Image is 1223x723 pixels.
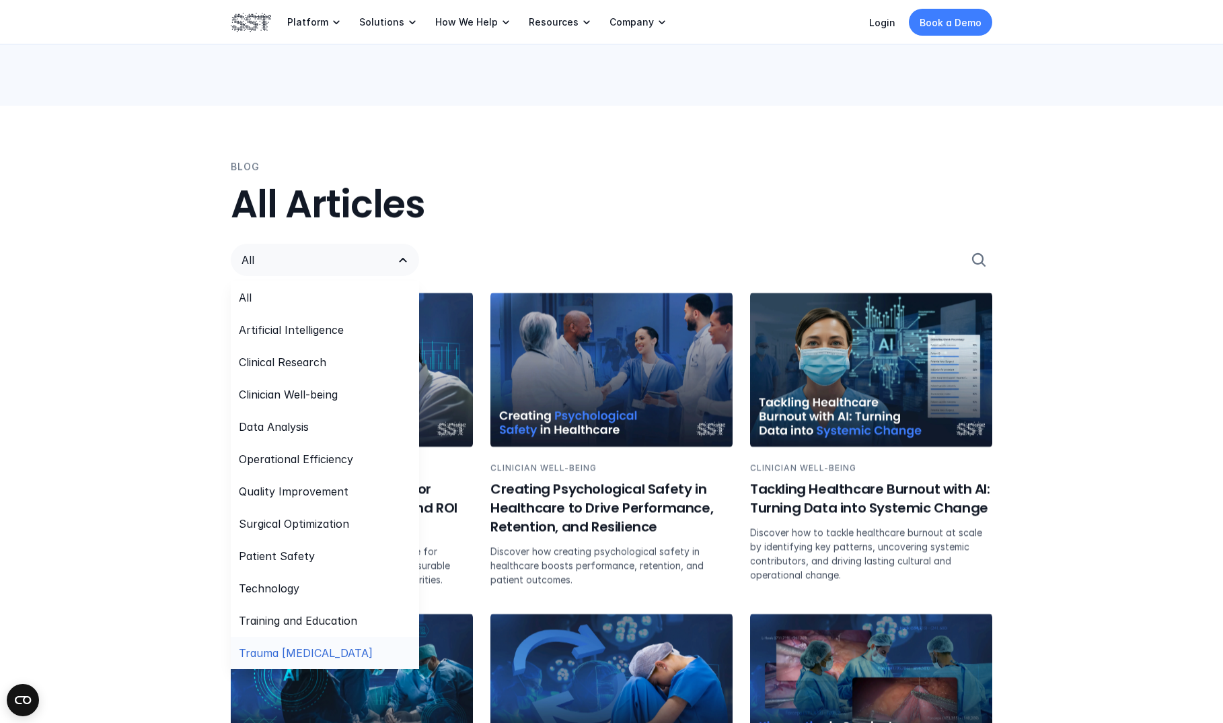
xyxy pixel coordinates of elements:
a: 5 Clinicians standing in a circle shaking handsCLINICIAN WELL-BEINGCreating Psychological Safety ... [490,292,733,596]
img: SST logo [231,11,271,34]
a: Female physician with AI charts in the backgroundCLINICIAN WELL-BEINGTackling Healthcare Burnout ... [750,292,992,596]
h6: Creating Psychological Safety in Healthcare to Drive Performance, Retention, and Resilience [490,479,733,536]
a: Login [869,17,895,28]
p: Operational Efficiency [239,451,353,467]
p: Quality Improvement [239,483,348,500]
p: Technology [239,580,299,596]
h2: All Articles [231,182,992,228]
a: Book a Demo [909,9,992,36]
p: CLINICIAN WELL-BEING [490,461,733,474]
p: CLINICIAN WELL-BEING [750,461,992,474]
p: Company [609,16,654,28]
img: Female physician with AI charts in the background [750,293,992,447]
img: 5 Clinicians standing in a circle shaking hands [490,293,733,447]
p: Solutions [359,16,404,28]
p: Clinician Well-being [239,386,338,403]
h6: Tackling Healthcare Burnout with AI: Turning Data into Systemic Change [750,479,992,517]
p: BLOG [231,160,260,174]
p: Discover how creating psychological safety in healthcare boosts performance, retention, and patie... [490,544,733,586]
p: Artificial Intelligence [239,322,344,338]
p: Trauma [MEDICAL_DATA] [239,645,373,661]
button: Search Icon [965,246,992,273]
p: Resources [529,16,579,28]
p: All [242,252,381,268]
p: All [239,289,252,306]
button: Open CMP widget [7,684,39,716]
p: Data Analysis [239,419,309,435]
p: Platform [287,16,328,28]
p: Discover how to tackle healthcare burnout at scale by identifying key patterns, uncovering system... [750,525,992,582]
p: Book a Demo [920,15,981,30]
p: How We Help [435,16,498,28]
p: Clinical Research [239,354,326,370]
p: Patient Safety [239,548,315,564]
p: Surgical Optimization [239,516,349,532]
p: Training and Education [239,613,357,629]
